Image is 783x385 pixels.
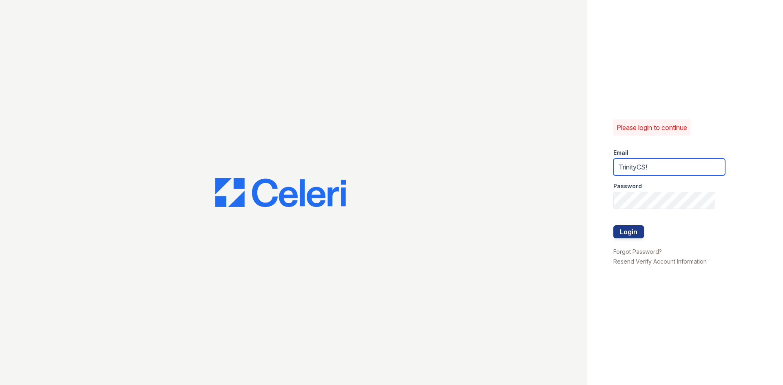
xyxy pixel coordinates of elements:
button: Login [613,225,644,238]
a: Forgot Password? [613,248,662,255]
a: Resend Verify Account Information [613,258,707,265]
p: Please login to continue [617,123,687,132]
label: Password [613,182,642,190]
label: Email [613,149,628,157]
img: CE_Logo_Blue-a8612792a0a2168367f1c8372b55b34899dd931a85d93a1a3d3e32e68fde9ad4.png [215,178,346,207]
